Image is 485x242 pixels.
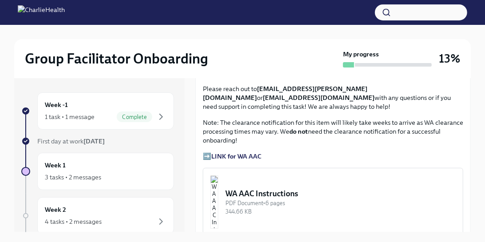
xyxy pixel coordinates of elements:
strong: [EMAIL_ADDRESS][DOMAIN_NAME] [263,94,375,102]
div: WA AAC Instructions [225,188,456,199]
h6: Week -1 [45,100,68,110]
h6: Week 1 [45,160,66,170]
div: 4 tasks • 2 messages [45,217,102,226]
h3: 13% [439,51,460,67]
span: Complete [117,114,152,120]
p: Please reach out to or with any questions or if you need support in completing this task! We are ... [203,84,463,111]
a: Week 24 tasks • 2 messages [21,197,174,234]
img: CharlieHealth [18,5,65,20]
span: First day at work [37,137,105,145]
strong: [DATE] [83,137,105,145]
a: First day at work[DATE] [21,137,174,146]
button: WA AAC InstructionsPDF Document•6 pages344.66 KB [203,168,463,236]
a: Week 13 tasks • 2 messages [21,153,174,190]
div: 1 task • 1 message [45,112,95,121]
strong: do not [289,127,308,135]
div: 3 tasks • 2 messages [45,173,101,182]
a: LINK for WA AAC [211,152,261,160]
strong: My progress [343,50,379,59]
a: Week -11 task • 1 messageComplete [21,92,174,130]
p: Note: The clearance notification for this item will likely take weeks to arrive as WA clearance p... [203,118,463,145]
h2: Group Facilitator Onboarding [25,50,208,67]
p: ➡️ [203,152,463,161]
h6: Week 2 [45,205,66,214]
strong: [EMAIL_ADDRESS][PERSON_NAME][DOMAIN_NAME] [203,85,367,102]
div: 344.66 KB [225,207,456,216]
img: WA AAC Instructions [210,175,218,229]
div: PDF Document • 6 pages [225,199,456,207]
